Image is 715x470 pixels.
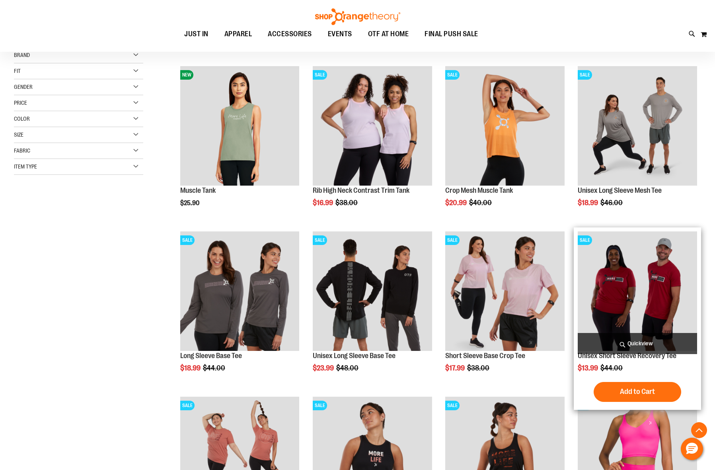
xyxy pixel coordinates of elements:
a: Product image for Unisex Long Sleeve Base TeeSALE [313,231,432,352]
span: $18.99 [180,364,202,372]
span: $44.00 [600,364,624,372]
span: $38.00 [467,364,491,372]
img: Unisex Long Sleeve Mesh Tee primary image [578,66,697,186]
span: Fit [14,68,21,74]
img: Product image for Long Sleeve Base Tee [180,231,300,351]
a: Rib High Neck Contrast Trim Tank [313,186,409,194]
span: Price [14,100,27,106]
a: EVENTS [320,25,360,43]
a: FINAL PUSH SALE [417,25,486,43]
img: Product image for Unisex SS Recovery Tee [578,231,697,351]
span: $20.99 [445,199,468,207]
a: Long Sleeve Base Tee [180,352,242,360]
div: product [309,62,436,227]
span: SALE [445,235,460,245]
button: Back To Top [691,422,707,438]
img: Muscle Tank [180,66,300,186]
span: SALE [180,235,195,245]
a: Crop Mesh Muscle Tank [445,186,513,194]
span: $38.00 [335,199,359,207]
a: Muscle Tank [180,186,216,194]
span: SALE [445,70,460,80]
a: Crop Mesh Muscle Tank primary imageSALE [445,66,565,187]
span: $16.99 [313,199,334,207]
span: Size [14,131,23,138]
span: Brand [14,52,30,58]
span: $40.00 [469,199,493,207]
a: Unisex Long Sleeve Mesh Tee primary imageSALE [578,66,697,187]
span: $25.90 [180,200,201,207]
span: $48.00 [336,364,360,372]
span: JUST IN [184,25,208,43]
button: Hello, have a question? Let’s chat. [681,438,703,460]
a: Product image for Long Sleeve Base TeeSALE [180,231,300,352]
div: product [176,62,304,227]
a: Quickview [578,333,697,354]
span: ACCESSORIES [268,25,312,43]
span: $44.00 [203,364,226,372]
span: $23.99 [313,364,335,372]
img: Product image for Unisex Long Sleeve Base Tee [313,231,432,351]
span: APPAREL [224,25,252,43]
img: Rib Tank w/ Contrast Binding primary image [313,66,432,186]
span: OTF AT HOME [368,25,409,43]
div: product [176,227,304,392]
a: OTF AT HOME [360,25,417,43]
a: JUST IN [176,25,216,43]
a: Muscle TankNEW [180,66,300,187]
span: SALE [445,401,460,410]
img: Crop Mesh Muscle Tank primary image [445,66,565,186]
span: SALE [578,235,592,245]
a: Unisex Long Sleeve Base Tee [313,352,395,360]
span: $18.99 [578,199,599,207]
span: FINAL PUSH SALE [425,25,478,43]
img: Shop Orangetheory [314,8,401,25]
span: SALE [313,401,327,410]
a: Unisex Short Sleeve Recovery Tee [578,352,676,360]
span: Item Type [14,163,37,170]
span: $13.99 [578,364,599,372]
a: Unisex Long Sleeve Mesh Tee [578,186,662,194]
a: Rib Tank w/ Contrast Binding primary imageSALE [313,66,432,187]
a: APPAREL [216,25,260,43]
span: $17.99 [445,364,466,372]
span: SALE [180,401,195,410]
span: $46.00 [600,199,624,207]
a: ACCESSORIES [260,25,320,43]
span: Fabric [14,147,30,154]
span: Gender [14,84,33,90]
span: Add to Cart [620,387,655,396]
a: Short Sleeve Base Crop Tee [445,352,525,360]
div: product [441,62,569,227]
span: SALE [578,70,592,80]
span: Color [14,116,30,122]
a: Product image for Short Sleeve Base Crop TeeSALE [445,231,565,352]
a: Product image for Unisex SS Recovery TeeSALE [578,231,697,352]
img: Product image for Short Sleeve Base Crop Tee [445,231,565,351]
span: SALE [313,70,327,80]
div: product [574,227,701,410]
div: product [309,227,436,392]
span: NEW [180,70,193,80]
span: EVENTS [328,25,352,43]
button: Add to Cart [594,382,681,402]
div: product [574,62,701,227]
span: SALE [313,235,327,245]
div: product [441,227,569,392]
